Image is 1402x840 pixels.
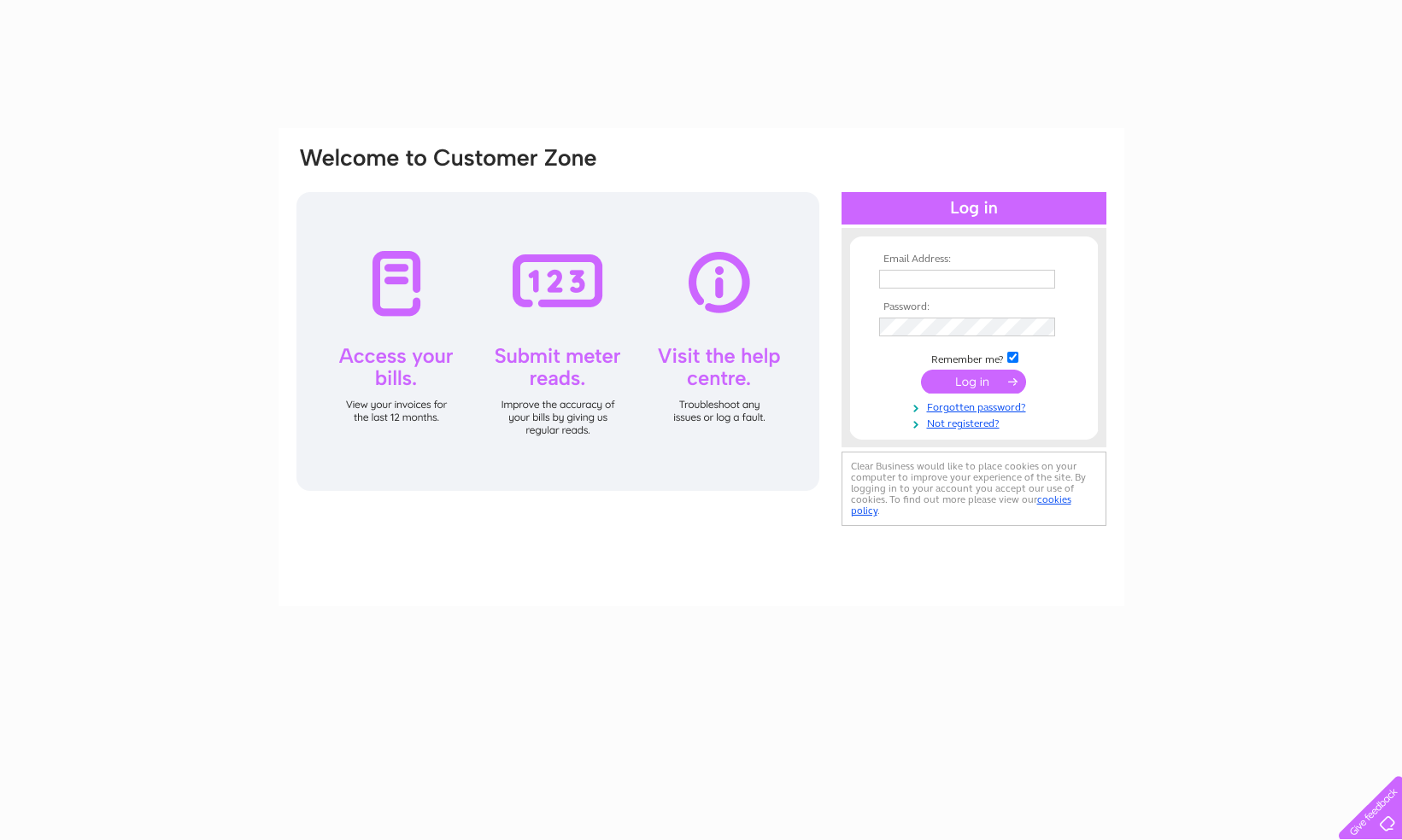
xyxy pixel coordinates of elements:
input: Submit [921,370,1026,394]
a: cookies policy [851,493,1071,516]
th: Password: [875,301,1073,313]
td: Remember me? [875,349,1073,366]
a: Forgotten password? [879,398,1073,414]
th: Email Address: [875,254,1073,265]
a: Not registered? [879,414,1073,430]
div: Clear Business would like to place cookies on your computer to improve your experience of the sit... [842,452,1106,526]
